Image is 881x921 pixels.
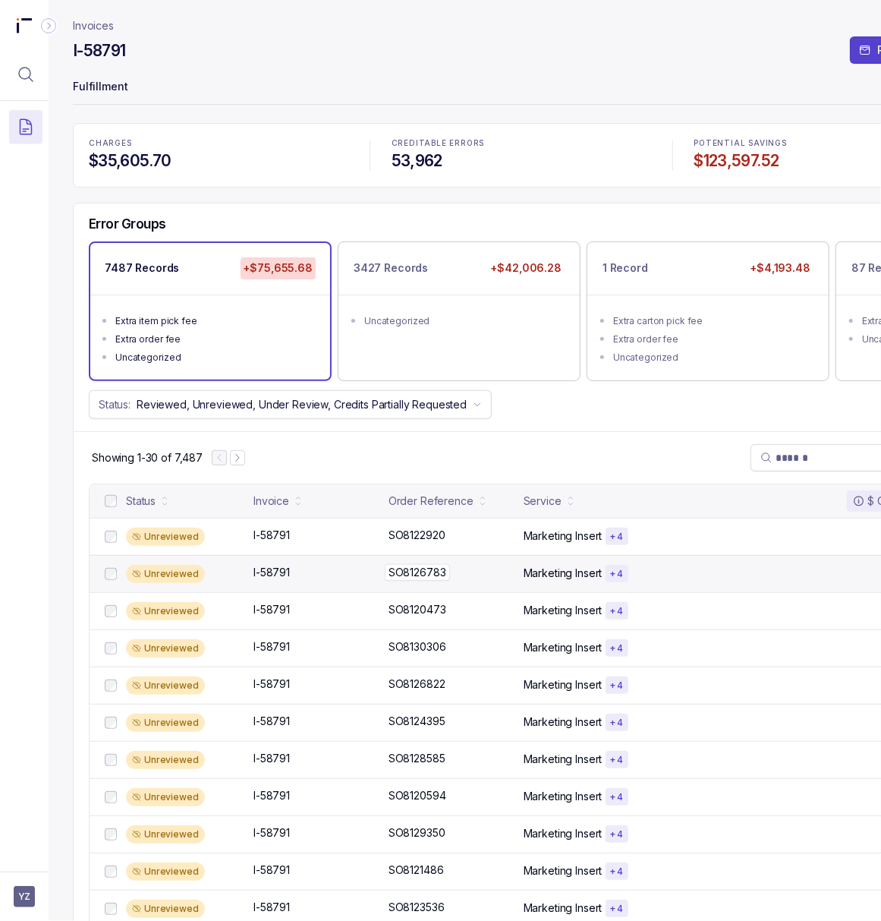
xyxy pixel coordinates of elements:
[603,260,648,276] p: 1 Record
[747,257,813,279] p: +$4,193.48
[524,640,603,655] p: Marketing Insert
[610,568,624,580] p: + 4
[610,903,624,915] p: + 4
[354,260,428,276] p: 3427 Records
[524,900,603,916] p: Marketing Insert
[99,397,131,412] p: Status:
[105,568,117,580] input: checkbox-checkbox
[73,18,114,33] a: Invoices
[105,866,117,878] input: checkbox-checkbox
[89,150,348,172] h4: $35,605.70
[92,450,203,465] div: Remaining page entries
[613,314,812,329] div: Extra carton pick fee
[392,139,651,148] p: CREDITABLE ERRORS
[126,825,205,844] div: Unreviewed
[253,825,290,841] p: I-58791
[613,332,812,347] div: Extra order fee
[126,528,205,546] div: Unreviewed
[115,314,314,329] div: Extra item pick fee
[613,350,812,365] div: Uncategorized
[610,791,624,803] p: + 4
[230,450,245,465] button: Next Page
[126,863,205,881] div: Unreviewed
[126,714,205,732] div: Unreviewed
[126,639,205,658] div: Unreviewed
[253,565,290,580] p: I-58791
[524,863,603,878] p: Marketing Insert
[610,754,624,766] p: + 4
[14,886,35,907] button: User initials
[89,216,166,232] h5: Error Groups
[524,826,603,841] p: Marketing Insert
[389,677,445,692] p: SO8126822
[253,639,290,654] p: I-58791
[253,602,290,617] p: I-58791
[89,390,492,419] button: Status:Reviewed, Unreviewed, Under Review, Credits Partially Requested
[105,791,117,803] input: checkbox-checkbox
[126,494,156,509] div: Status
[105,605,117,617] input: checkbox-checkbox
[9,58,42,91] button: Menu Icon Button MagnifyingGlassIcon
[392,150,651,172] h4: 53,962
[488,257,565,279] p: +$42,006.28
[105,495,117,507] input: checkbox-checkbox
[253,677,290,692] p: I-58791
[524,714,603,730] p: Marketing Insert
[524,677,603,692] p: Marketing Insert
[524,789,603,804] p: Marketing Insert
[126,788,205,806] div: Unreviewed
[364,314,563,329] div: Uncategorized
[92,450,203,465] p: Showing 1-30 of 7,487
[126,602,205,620] div: Unreviewed
[610,828,624,841] p: + 4
[389,528,445,543] p: SO8122920
[389,863,444,878] p: SO8121486
[610,717,624,729] p: + 4
[610,680,624,692] p: + 4
[89,139,348,148] p: CHARGES
[105,260,179,276] p: 7487 Records
[610,605,624,617] p: + 4
[105,717,117,729] input: checkbox-checkbox
[115,350,314,365] div: Uncategorized
[389,900,445,915] p: SO8123536
[253,714,290,729] p: I-58791
[389,494,474,509] div: Order Reference
[126,900,205,918] div: Unreviewed
[524,528,603,544] p: Marketing Insert
[524,603,603,618] p: Marketing Insert
[610,642,624,654] p: + 4
[389,788,446,803] p: SO8120594
[9,110,42,144] button: Menu Icon Button DocumentTextIcon
[610,866,624,878] p: + 4
[389,714,445,729] p: SO8124395
[389,639,446,654] p: SO8130306
[105,680,117,692] input: checkbox-checkbox
[126,751,205,769] div: Unreviewed
[610,531,624,543] p: + 4
[115,332,314,347] div: Extra order fee
[105,754,117,766] input: checkbox-checkbox
[126,677,205,695] div: Unreviewed
[137,397,467,412] p: Reviewed, Unreviewed, Under Review, Credits Partially Requested
[39,17,58,35] div: Collapse Icon
[385,564,450,581] p: SO8126783
[389,602,446,617] p: SO8120473
[105,531,117,543] input: checkbox-checkbox
[253,528,290,543] p: I-58791
[126,565,205,583] div: Unreviewed
[524,566,603,581] p: Marketing Insert
[73,18,114,33] nav: breadcrumb
[389,751,445,766] p: SO8128585
[253,863,290,878] p: I-58791
[73,40,126,62] h4: I-58791
[253,900,290,915] p: I-58791
[253,494,289,509] div: Invoice
[524,494,562,509] div: Service
[524,752,603,767] p: Marketing Insert
[241,257,316,279] p: +$75,655.68
[105,642,117,654] input: checkbox-checkbox
[253,788,290,803] p: I-58791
